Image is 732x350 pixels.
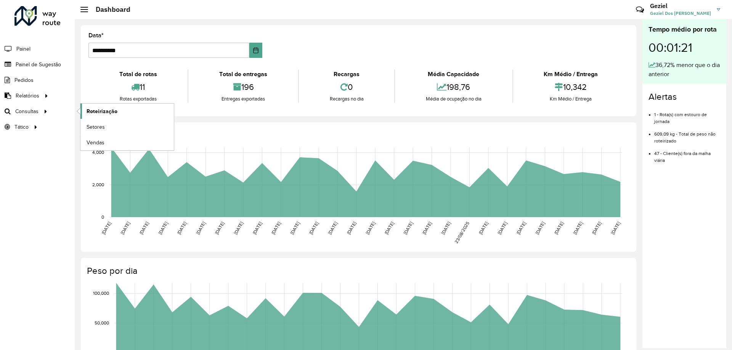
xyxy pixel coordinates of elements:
[649,61,720,79] div: 36,72% menor que o dia anterior
[346,221,357,235] text: [DATE]
[190,95,296,103] div: Entregas exportadas
[80,104,174,119] a: Roteirização
[88,31,104,40] label: Data
[650,10,711,17] span: Geziel Dos [PERSON_NAME]
[403,221,414,235] text: [DATE]
[88,5,130,14] h2: Dashboard
[80,135,174,150] a: Vendas
[440,221,451,235] text: [DATE]
[14,123,29,131] span: Tático
[92,150,104,155] text: 4,000
[80,119,174,134] a: Setores
[397,95,510,103] div: Média de ocupação no dia
[14,76,34,84] span: Pedidos
[515,221,527,235] text: [DATE]
[195,221,206,235] text: [DATE]
[654,125,720,144] li: 609,09 kg - Total de peso não roteirizado
[92,182,104,187] text: 2,000
[15,107,39,115] span: Consultas
[610,221,621,235] text: [DATE]
[249,43,263,58] button: Choose Date
[101,214,104,219] text: 0
[214,221,225,235] text: [DATE]
[654,144,720,164] li: 47 - Cliente(s) fora da malha viária
[301,79,392,95] div: 0
[101,221,112,235] text: [DATE]
[515,70,627,79] div: Km Médio / Entrega
[421,221,432,235] text: [DATE]
[176,221,187,235] text: [DATE]
[454,221,470,245] text: 23/08/2025
[478,221,489,235] text: [DATE]
[515,95,627,103] div: Km Médio / Entrega
[233,221,244,235] text: [DATE]
[553,221,564,235] text: [DATE]
[190,79,296,95] div: 196
[301,70,392,79] div: Recargas
[87,265,629,276] h4: Peso por dia
[535,221,546,235] text: [DATE]
[384,221,395,235] text: [DATE]
[90,95,186,103] div: Rotas exportadas
[87,123,105,131] span: Setores
[365,221,376,235] text: [DATE]
[308,221,319,235] text: [DATE]
[252,221,263,235] text: [DATE]
[87,139,104,147] span: Vendas
[16,61,61,69] span: Painel de Sugestão
[650,2,711,10] h3: Geziel
[90,70,186,79] div: Total de rotas
[572,221,583,235] text: [DATE]
[95,320,109,325] text: 50,000
[397,79,510,95] div: 198,76
[397,70,510,79] div: Média Capacidade
[87,130,629,141] h4: Capacidade por dia
[591,221,602,235] text: [DATE]
[654,105,720,125] li: 1 - Rota(s) com estouro de jornada
[301,95,392,103] div: Recargas no dia
[157,221,169,235] text: [DATE]
[90,79,186,95] div: 11
[93,291,109,296] text: 100,000
[120,221,131,235] text: [DATE]
[16,45,30,53] span: Painel
[649,35,720,61] div: 00:01:21
[497,221,508,235] text: [DATE]
[289,221,300,235] text: [DATE]
[270,221,281,235] text: [DATE]
[190,70,296,79] div: Total de entregas
[138,221,149,235] text: [DATE]
[515,79,627,95] div: 10,342
[649,91,720,102] h4: Alertas
[87,107,117,115] span: Roteirização
[649,24,720,35] div: Tempo médio por rota
[327,221,338,235] text: [DATE]
[16,92,39,100] span: Relatórios
[632,2,648,18] a: Contato Rápido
